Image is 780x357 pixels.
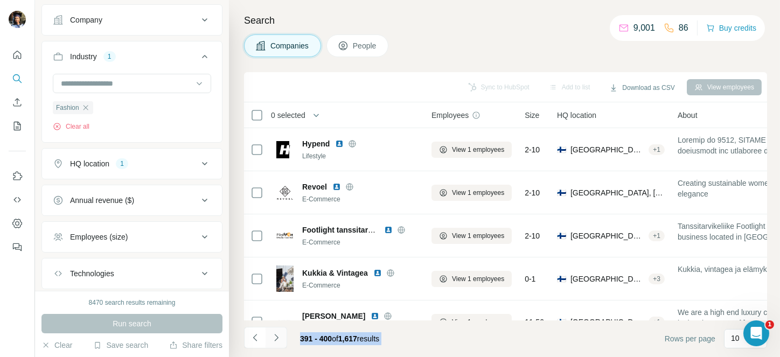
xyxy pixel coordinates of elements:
[743,320,769,346] iframe: Intercom live chat
[169,340,222,351] button: Share filters
[570,187,665,198] span: [GEOGRAPHIC_DATA], [GEOGRAPHIC_DATA]
[431,110,469,121] span: Employees
[103,52,116,61] div: 1
[70,51,97,62] div: Industry
[9,116,26,136] button: My lists
[70,158,109,169] div: HQ location
[332,183,341,191] img: LinkedIn logo
[9,93,26,112] button: Enrich CSV
[335,139,344,148] img: LinkedIn logo
[41,340,72,351] button: Clear
[431,185,512,201] button: View 1 employees
[452,188,504,198] span: View 1 employees
[9,69,26,88] button: Search
[70,15,102,25] div: Company
[271,110,305,121] span: 0 selected
[706,20,756,36] button: Buy credits
[431,271,512,287] button: View 1 employees
[266,327,287,348] button: Navigate to next page
[276,265,294,291] img: Logo of Kukkia & Vintagea
[525,274,535,284] span: 0-1
[9,11,26,28] img: Avatar
[93,340,148,351] button: Save search
[9,45,26,65] button: Quick start
[731,333,740,344] p: 10
[42,261,222,286] button: Technologies
[9,237,26,257] button: Feedback
[557,144,566,155] span: 🇫🇮
[332,334,338,343] span: of
[300,334,379,343] span: results
[431,142,512,158] button: View 1 employees
[633,22,655,34] p: 9,001
[302,138,330,149] span: Hypend
[9,190,26,209] button: Use Surfe API
[353,40,378,51] span: People
[570,230,644,241] span: [GEOGRAPHIC_DATA], [GEOGRAPHIC_DATA]
[89,298,176,307] div: 8470 search results remaining
[525,187,540,198] span: 2-10
[371,312,379,320] img: LinkedIn logo
[525,230,540,241] span: 2-10
[570,274,644,284] span: [GEOGRAPHIC_DATA], [GEOGRAPHIC_DATA]
[765,320,774,329] span: 1
[570,144,644,155] span: [GEOGRAPHIC_DATA], [GEOGRAPHIC_DATA]
[570,317,644,327] span: [GEOGRAPHIC_DATA], [GEOGRAPHIC_DATA]
[116,159,128,169] div: 1
[431,228,512,244] button: View 1 employees
[70,232,128,242] div: Employees (size)
[42,224,222,250] button: Employees (size)
[244,327,266,348] button: Navigate to previous page
[42,187,222,213] button: Annual revenue ($)
[276,184,294,201] img: Logo of Revoel
[452,274,504,284] span: View 1 employees
[302,237,419,247] div: E-Commerce
[276,141,294,158] img: Logo of Hypend
[431,314,512,330] button: View 1 employees
[302,281,419,290] div: E-Commerce
[270,40,310,51] span: Companies
[373,269,382,277] img: LinkedIn logo
[557,110,596,121] span: HQ location
[302,268,368,278] span: Kukkia & Vintagea
[302,226,398,234] span: Footlight tanssitarvikeliike
[649,317,665,327] div: + 1
[70,268,114,279] div: Technologies
[525,144,540,155] span: 2-10
[649,274,665,284] div: + 3
[244,13,767,28] h4: Search
[9,214,26,233] button: Dashboard
[525,317,544,327] span: 11-50
[276,313,294,331] img: Logo of La Matta
[525,110,539,121] span: Size
[53,122,89,131] button: Clear all
[276,233,294,239] img: Logo of Footlight tanssitarvikeliike
[42,151,222,177] button: HQ location1
[649,231,665,241] div: + 1
[302,151,419,161] div: Lifestyle
[452,231,504,241] span: View 1 employees
[665,333,715,344] span: Rows per page
[338,334,357,343] span: 1,617
[452,317,504,327] span: View 1 employees
[678,110,698,121] span: About
[649,145,665,155] div: + 1
[557,187,566,198] span: 🇫🇮
[9,166,26,186] button: Use Surfe on LinkedIn
[300,334,332,343] span: 391 - 400
[42,44,222,74] button: Industry1
[302,194,419,204] div: E-Commerce
[302,181,327,192] span: Revoel
[302,311,365,321] span: [PERSON_NAME]
[452,145,504,155] span: View 1 employees
[70,195,134,206] div: Annual revenue ($)
[42,7,222,33] button: Company
[602,80,682,96] button: Download as CSV
[557,317,566,327] span: 🇫🇮
[56,103,79,113] span: Fashion
[557,274,566,284] span: 🇫🇮
[679,22,688,34] p: 86
[557,230,566,241] span: 🇫🇮
[384,226,393,234] img: LinkedIn logo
